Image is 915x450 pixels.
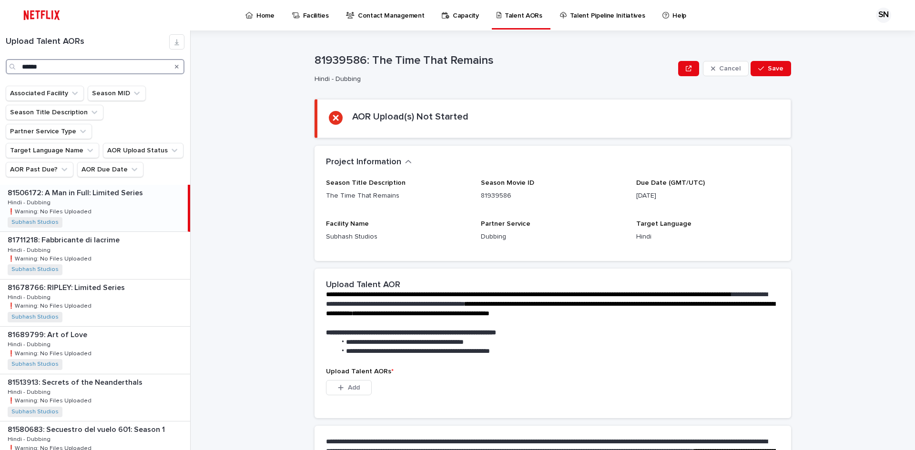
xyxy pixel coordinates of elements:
button: Season Title Description [6,105,103,120]
p: The Time That Remains [326,191,469,201]
p: ❗️Warning: No Files Uploaded [8,301,93,310]
p: 81513913: Secrets of the Neanderthals [8,376,144,387]
p: Hindi - Dubbing [8,292,52,301]
img: ifQbXi3ZQGMSEF7WDB7W [19,6,64,25]
a: Subhash Studios [11,314,59,320]
h2: Upload Talent AOR [326,280,400,290]
h1: Upload Talent AORs [6,37,169,47]
span: Add [348,384,360,391]
p: Hindi - Dubbing [315,75,671,83]
h2: AOR Upload(s) Not Started [352,111,468,122]
p: Hindi - Dubbing [8,245,52,254]
button: AOR Past Due? [6,162,73,177]
button: Partner Service Type [6,124,92,139]
p: Hindi - Dubbing [8,340,52,348]
p: 81711218: Fabbricante di lacrime [8,234,122,245]
span: Season Title Description [326,180,406,186]
a: Subhash Studios [11,266,59,273]
p: Subhash Studios [326,232,469,242]
span: Upload Talent AORs [326,368,394,375]
p: 81580683: Secuestro del vuelo 601: Season 1 [8,423,167,434]
span: Season Movie ID [481,180,534,186]
a: Subhash Studios [11,219,59,226]
span: Partner Service [481,220,530,227]
a: Subhash Studios [11,361,59,368]
span: Save [768,65,783,72]
span: Cancel [719,65,741,72]
p: 81939586 [481,191,624,201]
p: 81939586: The Time That Remains [315,54,674,68]
button: Project Information [326,157,412,168]
button: AOR Due Date [77,162,143,177]
p: 81689799: Art of Love [8,329,89,340]
p: Dubbing [481,232,624,242]
p: ❗️Warning: No Files Uploaded [8,349,93,357]
div: SN [876,8,891,23]
p: ❗️Warning: No Files Uploaded [8,207,93,215]
span: Target Language [636,220,691,227]
p: Hindi - Dubbing [8,434,52,443]
p: ❗️Warning: No Files Uploaded [8,254,93,262]
button: AOR Upload Status [103,143,183,158]
h2: Project Information [326,157,401,168]
p: [DATE] [636,191,780,201]
p: Hindi [636,232,780,242]
p: Hindi - Dubbing [8,198,52,206]
input: Search [6,59,184,74]
button: Target Language Name [6,143,99,158]
p: ❗️Warning: No Files Uploaded [8,396,93,404]
button: Season MID [88,86,146,101]
button: Cancel [703,61,749,76]
button: Save [751,61,791,76]
button: Add [326,380,372,395]
p: 81506172: A Man in Full: Limited Series [8,187,145,198]
button: Associated Facility [6,86,84,101]
p: 81678766: RIPLEY: Limited Series [8,281,127,292]
span: Facility Name [326,220,369,227]
p: Hindi - Dubbing [8,387,52,396]
span: Due Date (GMT/UTC) [636,180,705,186]
a: Subhash Studios [11,409,59,415]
